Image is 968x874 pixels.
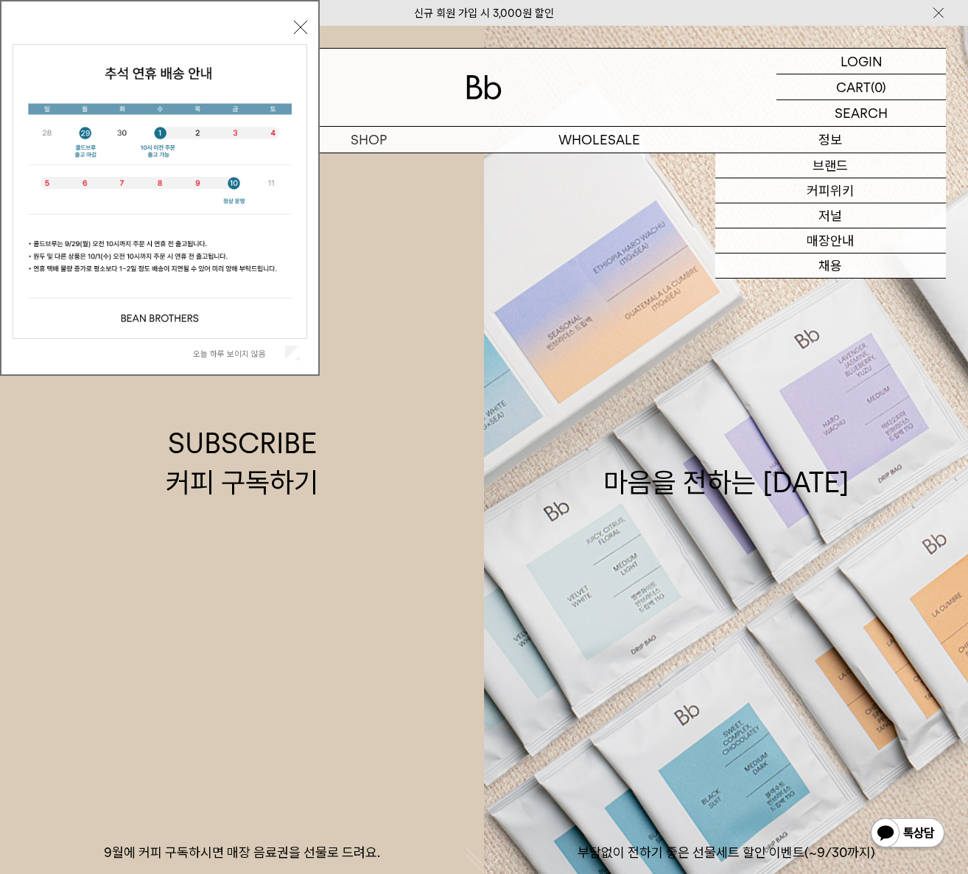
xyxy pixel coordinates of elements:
[13,45,306,338] img: 5e4d662c6b1424087153c0055ceb1a13_140731.jpg
[603,424,849,502] div: 마음을 전하는 [DATE]
[166,424,318,502] div: SUBSCRIBE 커피 구독하기
[836,74,871,99] p: CART
[715,228,947,254] a: 매장안내
[715,203,947,228] a: 저널
[715,127,947,153] p: 정보
[193,349,282,359] label: 오늘 하루 보이지 않음
[869,817,946,852] img: 카카오톡 채널 1:1 채팅 버튼
[484,127,715,153] p: WHOLESALE
[715,254,947,279] a: 채용
[715,178,947,203] a: 커피위키
[253,127,485,153] a: SHOP
[484,844,968,861] p: 부담없이 전하기 좋은 선물세트 할인 이벤트(~9/30까지)
[776,74,946,100] a: CART (0)
[294,21,307,34] button: 닫기
[414,7,554,20] a: 신규 회원 가입 시 3,000원 할인
[715,153,947,178] a: 브랜드
[871,74,886,99] p: (0)
[776,49,946,74] a: LOGIN
[835,100,888,126] p: SEARCH
[466,75,502,99] img: 로고
[841,49,883,74] p: LOGIN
